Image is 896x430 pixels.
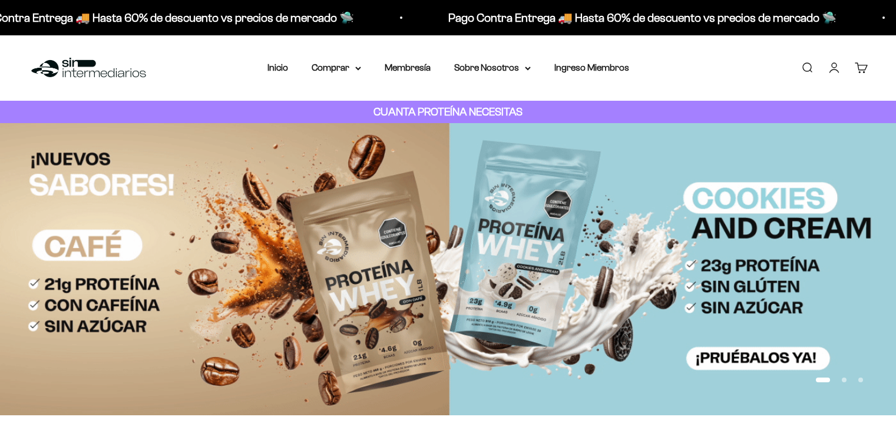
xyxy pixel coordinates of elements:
a: Ingreso Miembros [554,62,629,72]
summary: Comprar [312,60,361,75]
p: Pago Contra Entrega 🚚 Hasta 60% de descuento vs precios de mercado 🛸 [429,8,817,27]
a: Inicio [267,62,288,72]
a: Membresía [385,62,431,72]
summary: Sobre Nosotros [454,60,531,75]
strong: CUANTA PROTEÍNA NECESITAS [373,105,523,118]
